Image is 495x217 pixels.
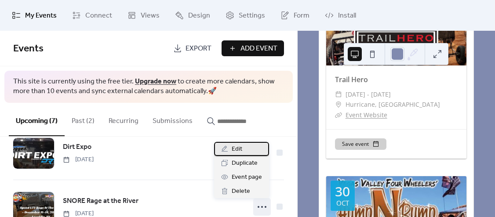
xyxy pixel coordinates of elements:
span: My Events [25,11,57,21]
span: Install [338,11,356,21]
a: Install [318,4,363,27]
div: ​ [335,110,342,120]
span: Settings [239,11,265,21]
div: ​ [335,89,342,100]
a: Export [167,40,218,56]
span: Delete [232,186,250,197]
span: Design [188,11,210,21]
span: This site is currently using the free tier. to create more calendars, show more than 10 events an... [13,77,284,97]
a: Connect [66,4,119,27]
a: Upgrade now [135,75,176,88]
span: [DATE] - [DATE] [346,89,391,100]
button: Upcoming (7) [9,103,65,136]
span: Export [186,43,211,54]
a: SNORE Rage at the River [63,195,138,207]
span: Views [141,11,160,21]
div: ​ [335,99,342,110]
a: Event Website [346,111,387,119]
a: Form [274,4,316,27]
a: Design [168,4,217,27]
span: Event page [232,172,262,183]
button: Save event [335,138,386,150]
a: Settings [219,4,272,27]
span: Edit [232,144,242,155]
button: Submissions [146,103,200,135]
a: Trail Hero [335,75,368,84]
span: [DATE] [63,155,94,164]
button: Past (2) [65,103,102,135]
span: Connect [85,11,112,21]
span: Hurricane, [GEOGRAPHIC_DATA] [346,99,440,110]
div: 30 [335,185,350,198]
span: Duplicate [232,158,258,169]
span: Form [294,11,309,21]
a: My Events [5,4,63,27]
div: Oct [336,200,349,206]
button: Recurring [102,103,146,135]
span: Events [13,39,44,58]
button: Add Event [222,40,284,56]
span: Add Event [240,43,277,54]
a: Views [121,4,166,27]
a: Dirt Expo [63,141,91,153]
